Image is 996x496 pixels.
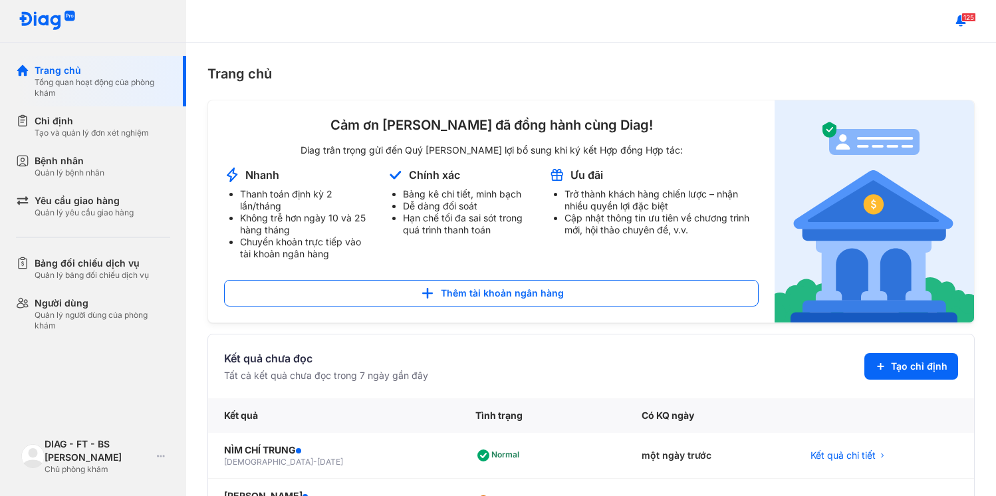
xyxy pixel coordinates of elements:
div: Diag trân trọng gửi đến Quý [PERSON_NAME] lợi bổ sung khi ký kết Hợp đồng Hợp tác: [224,144,759,156]
img: account-announcement [387,167,404,183]
div: Chính xác [409,168,460,182]
li: Trở thành khách hàng chiến lược – nhận nhiều quyền lợi đặc biệt [564,188,759,212]
span: - [313,457,317,467]
div: Quản lý người dùng của phòng khám [35,310,170,331]
div: Yêu cầu giao hàng [35,194,134,207]
li: Không trễ hơn ngày 10 và 25 hàng tháng [240,212,371,236]
img: account-announcement [224,167,240,183]
div: Quản lý bệnh nhân [35,168,104,178]
li: Cập nhật thông tin ưu tiên về chương trình mới, hội thảo chuyên đề, v.v. [564,212,759,236]
div: Quản lý yêu cầu giao hàng [35,207,134,218]
div: Bảng đối chiếu dịch vụ [35,257,149,270]
span: Kết quả chi tiết [810,449,876,462]
li: Dễ dàng đối soát [403,200,533,212]
img: logo [21,444,45,467]
div: Người dùng [35,297,170,310]
div: Kết quả [208,398,459,433]
div: Trang chủ [207,64,975,84]
div: một ngày trước [626,433,795,479]
div: Tạo và quản lý đơn xét nghiệm [35,128,149,138]
button: Tạo chỉ định [864,353,958,380]
span: Tạo chỉ định [891,360,947,373]
div: Chỉ định [35,114,149,128]
div: Quản lý bảng đối chiếu dịch vụ [35,270,149,281]
div: Bệnh nhân [35,154,104,168]
img: account-announcement [549,167,565,183]
div: Normal [475,445,525,466]
div: Ưu đãi [570,168,603,182]
li: Thanh toán định kỳ 2 lần/tháng [240,188,371,212]
span: [DEMOGRAPHIC_DATA] [224,457,313,467]
div: Có KQ ngày [626,398,795,433]
div: Tổng quan hoạt động của phòng khám [35,77,170,98]
div: Kết quả chưa đọc [224,350,428,366]
span: 125 [961,13,976,22]
img: account-announcement [775,100,974,322]
button: Thêm tài khoản ngân hàng [224,280,759,307]
div: Tất cả kết quả chưa đọc trong 7 ngày gần đây [224,369,428,382]
li: Chuyển khoản trực tiếp vào tài khoản ngân hàng [240,236,371,260]
div: Trang chủ [35,64,170,77]
div: Cảm ơn [PERSON_NAME] đã đồng hành cùng Diag! [224,116,759,134]
li: Hạn chế tối đa sai sót trong quá trình thanh toán [403,212,533,236]
span: [DATE] [317,457,343,467]
div: Tình trạng [459,398,626,433]
div: Chủ phòng khám [45,464,152,475]
div: NÌM CHÍ TRUNG [224,443,443,457]
li: Bảng kê chi tiết, minh bạch [403,188,533,200]
div: Nhanh [245,168,279,182]
img: logo [19,11,76,31]
div: DIAG - FT - BS [PERSON_NAME] [45,437,152,464]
